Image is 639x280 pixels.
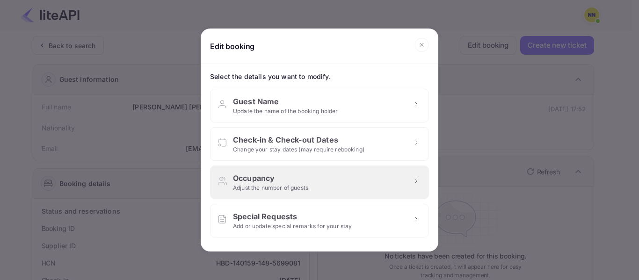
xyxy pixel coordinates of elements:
div: Special Requests [233,211,352,222]
div: Add or update special remarks for your stay [233,222,352,230]
div: Occupancy [233,172,308,184]
div: Update the name of the booking holder [233,107,338,115]
div: Guest Name [233,96,338,107]
div: Edit booking [210,42,254,51]
div: Select the details you want to modify. [210,72,429,81]
div: Adjust the number of guests [233,184,308,192]
div: Check-in & Check-out Dates [233,134,364,145]
div: Change your stay dates (may require rebooking) [233,145,364,154]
